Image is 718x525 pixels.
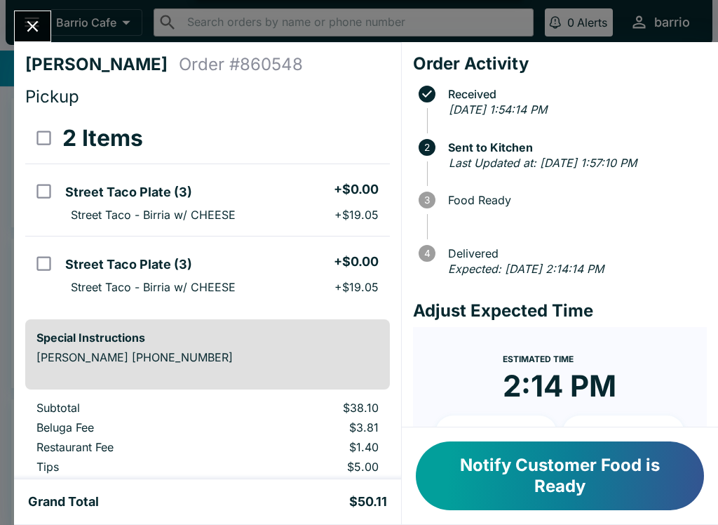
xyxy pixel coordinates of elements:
em: [DATE] 1:54:14 PM [449,102,547,117]
h4: Adjust Expected Time [413,300,707,321]
button: + 10 [435,416,557,451]
p: Street Taco - Birria w/ CHEESE [71,280,236,294]
p: Restaurant Fee [36,440,222,454]
p: $5.00 [245,460,378,474]
button: + 20 [562,416,684,451]
span: Food Ready [441,194,707,206]
table: orders table [25,401,390,499]
p: + $19.05 [334,208,379,222]
p: [PERSON_NAME] [PHONE_NUMBER] [36,350,379,364]
h5: Street Taco Plate (3) [65,256,192,273]
p: Beluga Fee [36,420,222,434]
text: 4 [424,248,430,259]
p: Tips [36,460,222,474]
text: 3 [424,194,430,206]
p: Street Taco - Birria w/ CHEESE [71,208,236,222]
span: Received [441,88,707,100]
span: Pickup [25,86,79,107]
span: Estimated Time [503,354,574,364]
h4: [PERSON_NAME] [25,54,179,75]
h3: 2 Items [62,124,143,152]
p: Subtotal [36,401,222,415]
h5: Grand Total [28,493,99,510]
h4: Order # 860548 [179,54,303,75]
h4: Order Activity [413,53,707,74]
h6: Special Instructions [36,331,379,345]
em: Last Updated at: [DATE] 1:57:10 PM [449,156,637,170]
em: Expected: [DATE] 2:14:14 PM [448,262,604,276]
table: orders table [25,113,390,308]
p: + $19.05 [334,280,379,294]
span: Delivered [441,247,707,260]
p: $38.10 [245,401,378,415]
h5: Street Taco Plate (3) [65,184,192,201]
h5: + $0.00 [334,253,379,270]
span: Sent to Kitchen [441,141,707,154]
p: $1.40 [245,440,378,454]
p: $3.81 [245,420,378,434]
text: 2 [424,142,430,153]
button: Notify Customer Food is Ready [416,441,704,510]
h5: + $0.00 [334,181,379,198]
button: Close [15,11,50,41]
h5: $50.11 [349,493,387,510]
time: 2:14 PM [503,368,616,404]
